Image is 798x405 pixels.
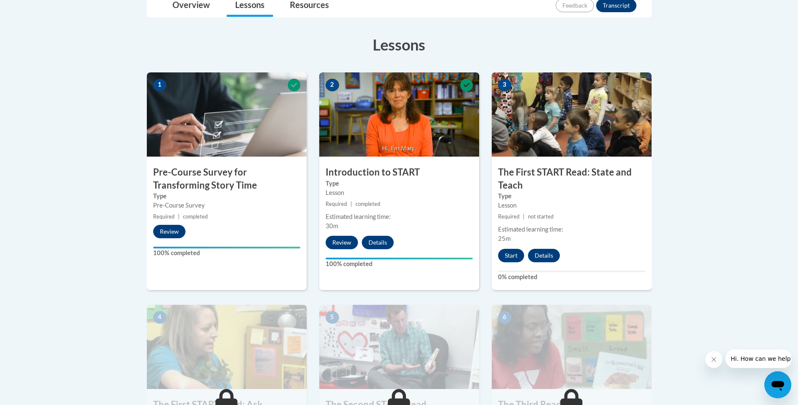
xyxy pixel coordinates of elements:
[498,201,645,210] div: Lesson
[492,305,652,389] img: Course Image
[153,225,186,238] button: Review
[147,166,307,192] h3: Pre-Course Survey for Transforming Story Time
[492,166,652,192] h3: The First START Read: State and Teach
[326,222,338,229] span: 30m
[528,213,554,220] span: not started
[153,311,167,324] span: 4
[183,213,208,220] span: completed
[498,249,524,262] button: Start
[764,371,791,398] iframe: Button to launch messaging window
[528,249,560,262] button: Details
[498,272,645,282] label: 0% completed
[153,79,167,91] span: 1
[326,258,473,259] div: Your progress
[153,247,300,248] div: Your progress
[326,188,473,197] div: Lesson
[147,72,307,157] img: Course Image
[726,349,791,368] iframe: Message from company
[355,201,380,207] span: completed
[319,305,479,389] img: Course Image
[147,34,652,55] h3: Lessons
[705,351,722,368] iframe: Close message
[326,259,473,269] label: 100% completed
[326,179,473,188] label: Type
[350,201,352,207] span: |
[326,79,339,91] span: 2
[362,236,394,249] button: Details
[319,72,479,157] img: Course Image
[319,166,479,179] h3: Introduction to START
[498,311,512,324] span: 6
[498,225,645,234] div: Estimated learning time:
[523,213,525,220] span: |
[153,213,175,220] span: Required
[498,235,511,242] span: 25m
[492,72,652,157] img: Course Image
[153,192,300,201] label: Type
[498,213,520,220] span: Required
[326,311,339,324] span: 5
[498,79,512,91] span: 3
[326,201,347,207] span: Required
[153,248,300,258] label: 100% completed
[178,213,180,220] span: |
[326,236,358,249] button: Review
[147,305,307,389] img: Course Image
[498,192,645,201] label: Type
[153,201,300,210] div: Pre-Course Survey
[326,212,473,221] div: Estimated learning time:
[5,6,68,13] span: Hi. How can we help?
